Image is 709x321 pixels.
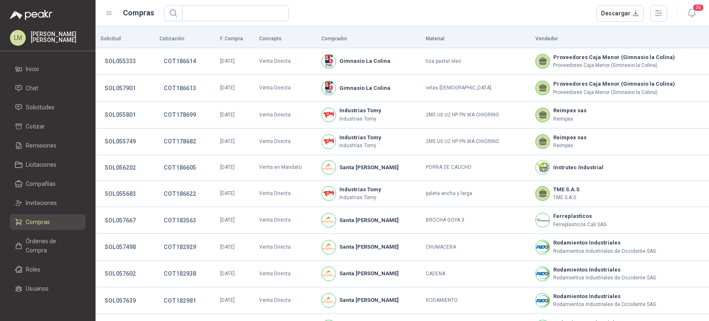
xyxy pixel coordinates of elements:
b: Reimpex sas [553,133,586,142]
td: CADENA [421,261,531,287]
b: TME S.A.S [553,185,579,194]
p: Industrias Tomy [339,142,381,150]
a: Órdenes de Compra [10,233,86,258]
td: Venta Directa [254,207,316,234]
td: Venta Directa [254,75,316,101]
b: Santa [PERSON_NAME] [339,243,399,251]
b: Gimnasio La Colina [339,84,390,92]
b: Santa [PERSON_NAME] [339,269,399,278]
p: Rodamientos Industriales de Occidente SAS. [553,247,657,255]
span: Órdenes de Compra [26,237,78,255]
span: Licitaciones [26,160,56,169]
b: Industrias Tomy [339,185,381,194]
button: COT186605 [159,160,200,175]
p: Proveedores Caja Menor (Gimnasio la Colina) [553,89,675,96]
b: Santa [PERSON_NAME] [339,163,399,172]
b: Industrias Tomy [339,106,381,115]
img: Company Logo [322,135,336,148]
p: Reimpex [553,115,586,123]
td: tiza pastel oleo [421,48,531,75]
td: Venta Directa [254,261,316,287]
th: Concepto [254,30,316,48]
span: Chat [26,84,38,93]
td: CHUMACERA [421,234,531,260]
button: COT182938 [159,266,200,281]
th: Solicitud [96,30,155,48]
td: RODAMIENTO [421,287,531,314]
button: COT186614 [159,54,200,69]
img: Company Logo [536,160,550,174]
span: [DATE] [220,297,235,303]
span: [DATE] [220,138,235,144]
p: Proveedores Caja Menor (Gimnasio la Colina) [553,62,675,69]
td: velas [DEMOGRAPHIC_DATA] [421,75,531,101]
th: F. Compra [215,30,254,48]
span: Inicio [26,64,39,74]
button: COT186613 [159,81,200,96]
button: SOL055683 [101,186,140,201]
img: Company Logo [322,108,336,122]
th: Material [421,30,531,48]
h1: Compras [123,7,154,19]
a: Compañías [10,176,86,192]
button: COT182981 [159,293,200,308]
b: Gimnasio La Colina [339,57,390,65]
button: COT178682 [159,134,200,149]
p: Ferreplasticos Cali SAS [553,221,606,229]
span: [DATE] [220,85,235,91]
img: Logo peakr [10,10,52,20]
span: Invitaciones [26,198,57,207]
div: LM [10,30,26,46]
b: Proveedores Caja Menor (Gimnasio la Colina) [553,80,675,88]
a: Licitaciones [10,157,86,173]
p: Industrias Tomy [339,115,381,123]
th: Comprador [316,30,421,48]
td: 2M5 U0 U2 HP PN WA CHIORINO [421,128,531,155]
img: Company Logo [322,81,336,95]
span: Roles [26,265,40,274]
span: Usuarios [26,284,49,293]
button: SOL057602 [101,266,140,281]
p: Rodamientos Industriales de Occidente SAS. [553,301,657,309]
span: [DATE] [220,112,235,118]
button: SOL055801 [101,107,140,122]
p: Reimpex [553,142,586,150]
span: [DATE] [220,244,235,250]
span: Cotizar [26,122,45,131]
button: SOL057498 [101,240,140,254]
span: [DATE] [220,217,235,223]
td: Venta Directa [254,234,316,260]
th: Vendedor [530,30,709,48]
b: Santa [PERSON_NAME] [339,216,399,225]
button: SOL056202 [101,160,140,175]
td: Venta Directa [254,180,316,207]
b: Rodamientos Industriales [553,239,657,247]
img: Company Logo [536,267,550,281]
span: Compras [26,217,50,227]
img: Company Logo [322,213,336,227]
a: Inicio [10,61,86,77]
td: 2M5 U0 U2 HP PN WA CHIORINO [421,101,531,128]
span: Compañías [26,179,56,188]
td: Venta Directa [254,101,316,128]
td: PORRA DE CAUCHO [421,155,531,180]
button: COT182929 [159,240,200,254]
b: Industrias Tomy [339,133,381,142]
td: BROCHA GOYA 3 [421,207,531,234]
span: [DATE] [220,58,235,64]
img: Company Logo [536,240,550,254]
a: Usuarios [10,281,86,296]
a: Chat [10,80,86,96]
p: Rodamientos Industriales de Occidente SAS. [553,274,657,282]
span: [DATE] [220,190,235,196]
a: Categorías [10,300,86,316]
td: Venta Directa [254,48,316,75]
button: SOL057639 [101,293,140,308]
p: TME S.A.S [553,194,579,202]
img: Company Logo [536,294,550,307]
a: Cotizar [10,119,86,134]
td: Venta en Mandato [254,155,316,180]
button: COT183563 [159,213,200,228]
td: Venta Directa [254,287,316,314]
button: 26 [684,6,699,21]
